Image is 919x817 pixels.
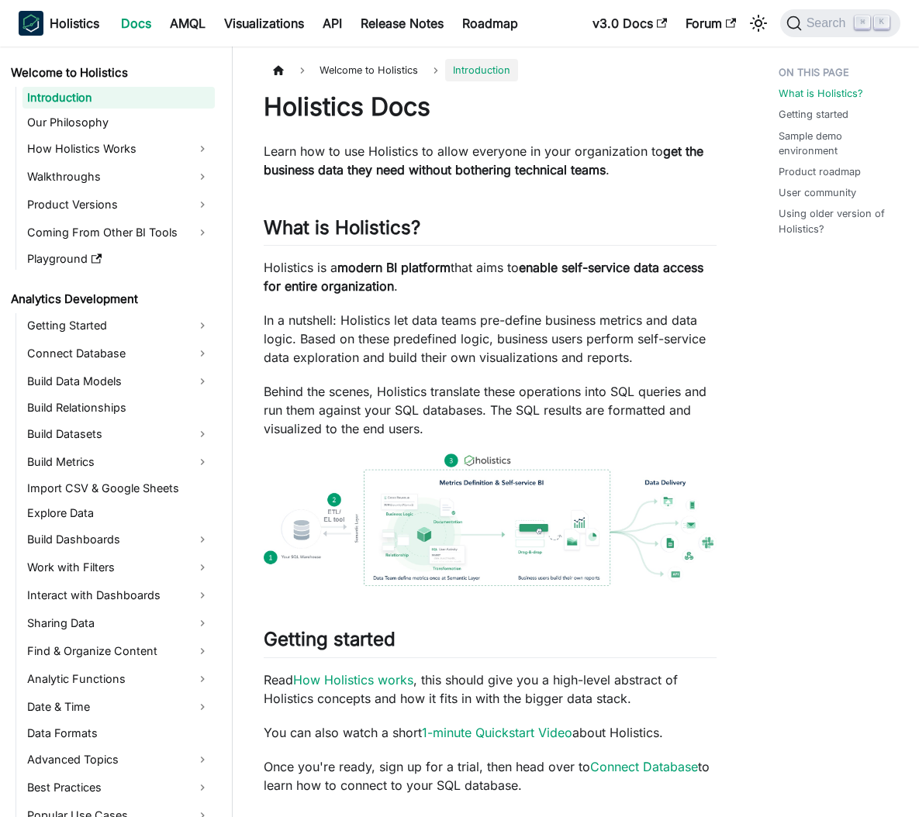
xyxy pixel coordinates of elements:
[215,11,313,36] a: Visualizations
[780,9,900,37] button: Search (Command+K)
[22,611,215,636] a: Sharing Data
[264,670,717,708] p: Read , this should give you a high-level abstract of Holistics concepts and how it fits in with t...
[746,11,771,36] button: Switch between dark and light mode (currently light mode)
[22,87,215,109] a: Introduction
[264,59,717,81] nav: Breadcrumbs
[264,757,717,795] p: Once you're ready, sign up for a trial, then head over to to learn how to connect to your SQL dat...
[453,11,527,36] a: Roadmap
[22,527,215,552] a: Build Dashboards
[22,220,215,245] a: Coming From Other BI Tools
[22,695,215,719] a: Date & Time
[6,62,215,84] a: Welcome to Holistics
[779,107,848,122] a: Getting started
[264,311,717,367] p: In a nutshell: Holistics let data teams pre-define business metrics and data logic. Based on thes...
[779,164,861,179] a: Product roadmap
[19,11,43,36] img: Holistics
[264,59,293,81] a: Home page
[50,14,99,33] b: Holistics
[337,260,451,275] strong: modern BI platform
[19,11,99,36] a: HolisticsHolistics
[264,453,717,586] img: How Holistics fits in your Data Stack
[313,11,351,36] a: API
[802,16,855,30] span: Search
[312,59,426,81] span: Welcome to Holistics
[293,672,413,688] a: How Holistics works
[264,216,717,246] h2: What is Holistics?
[264,628,717,657] h2: Getting started
[22,422,215,446] a: Build Datasets
[422,725,572,740] a: 1-minute Quickstart Video
[22,747,215,772] a: Advanced Topics
[22,502,215,524] a: Explore Data
[22,136,215,161] a: How Holistics Works
[22,369,215,394] a: Build Data Models
[22,313,215,338] a: Getting Started
[22,450,215,474] a: Build Metrics
[264,142,717,179] p: Learn how to use Holistics to allow everyone in your organization to .
[22,667,215,691] a: Analytic Functions
[22,477,215,499] a: Import CSV & Google Sheets
[779,185,856,200] a: User community
[22,722,215,744] a: Data Formats
[22,555,215,580] a: Work with Filters
[22,112,215,133] a: Our Philosophy
[22,639,215,664] a: Find & Organize Content
[22,192,215,217] a: Product Versions
[161,11,215,36] a: AMQL
[874,16,890,29] kbd: K
[779,206,894,236] a: Using older version of Holistics?
[590,759,698,774] a: Connect Database
[583,11,676,36] a: v3.0 Docs
[779,129,894,158] a: Sample demo environment
[676,11,745,36] a: Forum
[351,11,453,36] a: Release Notes
[264,382,717,438] p: Behind the scenes, Holistics translate these operations into SQL queries and run them against you...
[264,723,717,742] p: You can also watch a short about Holistics.
[22,397,215,419] a: Build Relationships
[855,16,870,29] kbd: ⌘
[264,258,717,295] p: Holistics is a that aims to .
[445,59,518,81] span: Introduction
[22,248,215,270] a: Playground
[22,775,215,800] a: Best Practices
[779,86,863,101] a: What is Holistics?
[112,11,161,36] a: Docs
[6,288,215,310] a: Analytics Development
[22,583,215,608] a: Interact with Dashboards
[264,91,717,122] h1: Holistics Docs
[22,341,215,366] a: Connect Database
[22,164,215,189] a: Walkthroughs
